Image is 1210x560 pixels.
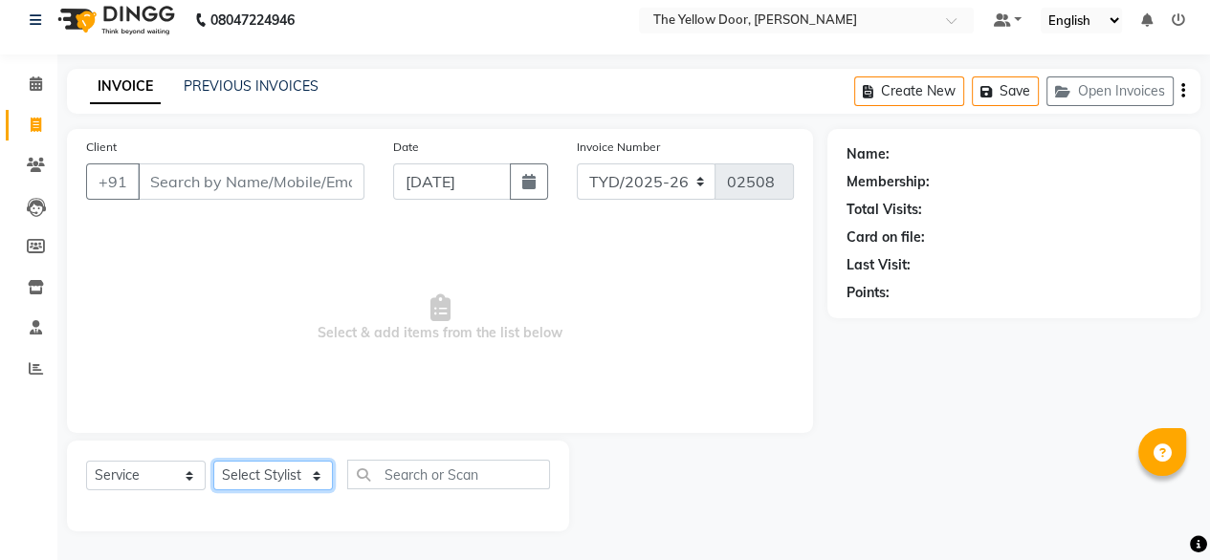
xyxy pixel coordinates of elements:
[347,460,550,489] input: Search or Scan
[1046,76,1174,106] button: Open Invoices
[847,172,930,192] div: Membership:
[972,76,1039,106] button: Save
[847,283,890,303] div: Points:
[86,163,140,200] button: +91
[854,76,964,106] button: Create New
[138,163,364,200] input: Search by Name/Mobile/Email/Code
[184,77,319,95] a: PREVIOUS INVOICES
[847,144,890,164] div: Name:
[86,139,117,156] label: Client
[90,70,161,104] a: INVOICE
[577,139,660,156] label: Invoice Number
[86,223,794,414] span: Select & add items from the list below
[847,200,922,220] div: Total Visits:
[393,139,419,156] label: Date
[847,227,925,248] div: Card on file:
[847,255,911,275] div: Last Visit:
